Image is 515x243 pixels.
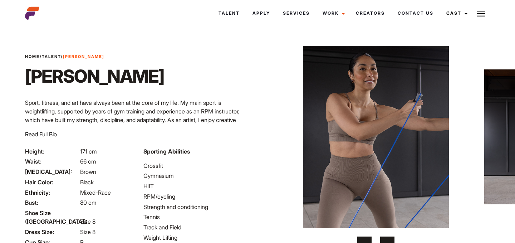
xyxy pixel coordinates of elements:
li: Crossfit [143,161,253,170]
a: Talent [212,4,246,23]
li: Gymnasium [143,171,253,180]
a: Contact Us [391,4,440,23]
li: Weight Lifting [143,233,253,242]
a: Apply [246,4,276,23]
span: Dress Size: [25,228,79,236]
a: Cast [440,4,472,23]
span: Brown [80,168,96,175]
span: Mixed-Race [80,189,111,196]
a: Services [276,4,316,23]
span: [MEDICAL_DATA]: [25,167,79,176]
a: Work [316,4,349,23]
span: Black [80,179,94,186]
strong: Sporting Abilities [143,148,190,155]
p: Sport, fitness, and art have always been at the core of my life. My main sport is weightlifting, ... [25,98,253,133]
span: / / [25,54,104,60]
button: Read Full Bio [25,130,57,138]
img: Burger icon [477,9,485,18]
a: Talent [42,54,61,59]
span: Bust: [25,198,79,207]
span: Height: [25,147,79,156]
span: Waist: [25,157,79,166]
strong: [PERSON_NAME] [63,54,104,59]
li: HIIT [143,182,253,190]
span: Size 8 [80,228,95,235]
a: Home [25,54,40,59]
span: 66 cm [80,158,96,165]
span: Hair Color: [25,178,79,186]
span: Ethnicity: [25,188,79,197]
span: 80 cm [80,199,97,206]
h1: [PERSON_NAME] [25,65,164,87]
a: Creators [349,4,391,23]
li: Tennis [143,213,253,221]
li: Strength and conditioning [143,203,253,211]
span: 171 cm [80,148,97,155]
li: Track and Field [143,223,253,232]
span: Size 8 [80,218,95,225]
li: RPM/cycling [143,192,253,201]
span: Read Full Bio [25,131,57,138]
span: Shoe Size ([GEOGRAPHIC_DATA]): [25,209,79,226]
img: cropped-aefm-brand-fav-22-square.png [25,6,39,20]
